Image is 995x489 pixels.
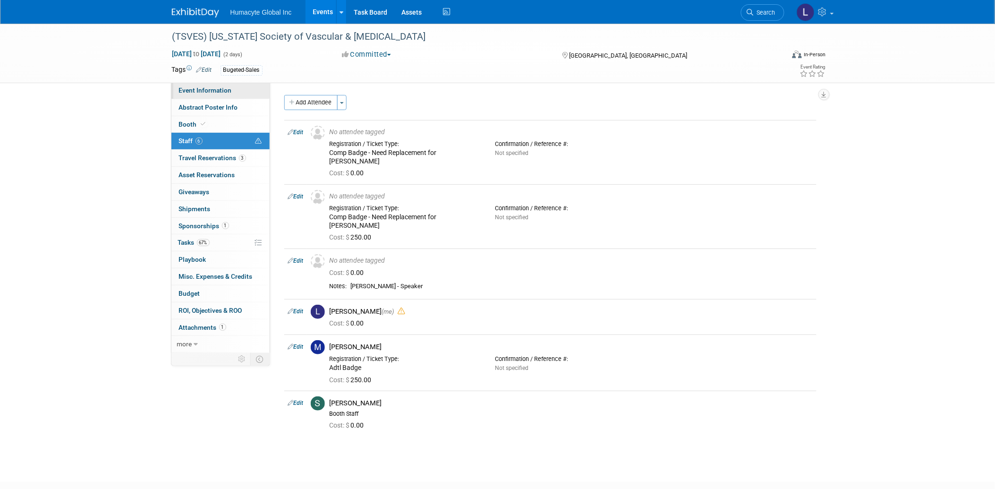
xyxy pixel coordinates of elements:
[192,50,201,58] span: to
[495,365,529,371] span: Not specified
[799,65,825,69] div: Event Rating
[330,283,347,290] div: Notes:
[250,353,270,365] td: Toggle Event Tabs
[255,137,262,146] span: Potential Scheduling Conflict -- at least one attendee is tagged in another overlapping event.
[330,213,481,230] div: Comp Badge - Need Replacement for [PERSON_NAME]
[171,336,270,352] a: more
[201,121,206,127] i: Booth reservation complete
[311,126,325,140] img: Unassigned-User-Icon.png
[171,319,270,336] a: Attachments1
[330,128,813,137] div: No attendee tagged
[172,50,221,58] span: [DATE] [DATE]
[330,257,813,265] div: No attendee tagged
[223,51,243,58] span: (2 days)
[221,65,263,75] div: Bugeted-Sales
[495,355,647,363] div: Confirmation / Reference #:
[171,234,270,251] a: Tasks67%
[729,49,826,63] div: Event Format
[330,233,375,241] span: 250.00
[288,308,304,315] a: Edit
[288,343,304,350] a: Edit
[382,308,394,315] span: (me)
[179,120,208,128] span: Booth
[330,149,481,166] div: Comp Badge - Need Replacement for [PERSON_NAME]
[179,307,242,314] span: ROI, Objectives & ROO
[179,222,229,230] span: Sponsorships
[288,129,304,136] a: Edit
[351,283,813,291] div: [PERSON_NAME] - Speaker
[330,376,375,384] span: 250.00
[197,239,210,246] span: 67%
[797,3,815,21] img: Linda Hamilton
[330,307,813,316] div: [PERSON_NAME]
[179,256,206,263] span: Playbook
[222,222,229,229] span: 1
[179,171,235,179] span: Asset Reservations
[754,9,775,16] span: Search
[330,169,351,177] span: Cost: $
[330,410,813,418] div: Booth Staff
[288,257,304,264] a: Edit
[495,150,529,156] span: Not specified
[172,65,212,76] td: Tags
[178,239,210,246] span: Tasks
[330,399,813,408] div: [PERSON_NAME]
[171,150,270,166] a: Travel Reservations3
[330,376,351,384] span: Cost: $
[196,67,212,73] a: Edit
[219,324,226,331] span: 1
[171,201,270,217] a: Shipments
[741,4,784,21] a: Search
[288,400,304,406] a: Edit
[330,319,368,327] span: 0.00
[311,254,325,268] img: Unassigned-User-Icon.png
[495,140,647,148] div: Confirmation / Reference #:
[311,190,325,204] img: Unassigned-User-Icon.png
[330,233,351,241] span: Cost: $
[179,86,232,94] span: Event Information
[179,290,200,297] span: Budget
[330,355,481,363] div: Registration / Ticket Type:
[234,353,251,365] td: Personalize Event Tab Strip
[288,193,304,200] a: Edit
[330,319,351,327] span: Cost: $
[330,192,813,201] div: No attendee tagged
[495,214,529,221] span: Not specified
[284,95,338,110] button: Add Attendee
[398,308,405,315] i: Double-book Warning!
[171,302,270,319] a: ROI, Objectives & ROO
[330,343,813,352] div: [PERSON_NAME]
[339,50,395,60] button: Committed
[330,269,368,276] span: 0.00
[177,340,192,348] span: more
[171,167,270,183] a: Asset Reservations
[311,340,325,354] img: M.jpg
[330,140,481,148] div: Registration / Ticket Type:
[330,169,368,177] span: 0.00
[330,364,481,372] div: Adtl Badge
[171,133,270,149] a: Staff6
[171,268,270,285] a: Misc. Expenses & Credits
[330,421,351,429] span: Cost: $
[179,188,210,196] span: Giveaways
[171,116,270,133] a: Booth
[169,28,770,45] div: (TSVES) [US_STATE] Society of Vascular & [MEDICAL_DATA]
[171,218,270,234] a: Sponsorships1
[171,99,270,116] a: Abstract Poster Info
[330,421,368,429] span: 0.00
[330,205,481,212] div: Registration / Ticket Type:
[172,8,219,17] img: ExhibitDay
[196,137,203,145] span: 6
[570,52,688,59] span: [GEOGRAPHIC_DATA], [GEOGRAPHIC_DATA]
[179,273,253,280] span: Misc. Expenses & Credits
[179,324,226,331] span: Attachments
[171,184,270,200] a: Giveaways
[171,285,270,302] a: Budget
[239,154,246,162] span: 3
[311,396,325,411] img: S.jpg
[792,51,802,58] img: Format-Inperson.png
[330,269,351,276] span: Cost: $
[171,251,270,268] a: Playbook
[179,103,238,111] span: Abstract Poster Info
[311,305,325,319] img: L.jpg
